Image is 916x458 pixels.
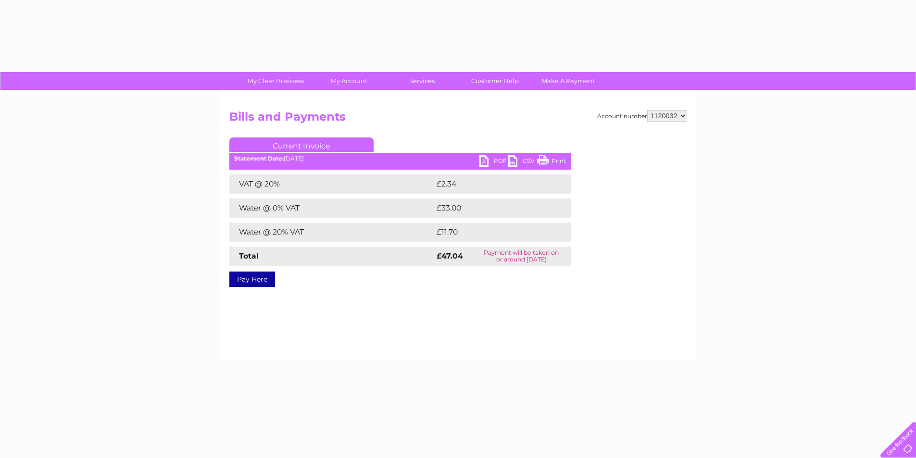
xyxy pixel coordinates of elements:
[234,155,284,162] b: Statement Date:
[455,72,535,90] a: Customer Help
[229,110,687,128] h2: Bills and Payments
[472,247,570,266] td: Payment will be taken on or around [DATE]
[229,155,571,162] div: [DATE]
[434,198,552,218] td: £33.00
[239,251,259,260] strong: Total
[229,137,374,152] a: Current Invoice
[597,110,687,122] div: Account number
[382,72,462,90] a: Services
[229,198,434,218] td: Water @ 0% VAT
[229,174,434,194] td: VAT @ 20%
[537,155,566,169] a: Print
[437,251,463,260] strong: £47.04
[229,223,434,242] td: Water @ 20% VAT
[229,272,275,287] a: Pay Here
[434,174,548,194] td: £2.34
[479,155,508,169] a: PDF
[508,155,537,169] a: CSV
[528,72,608,90] a: Make A Payment
[236,72,315,90] a: My Clear Business
[434,223,550,242] td: £11.70
[309,72,389,90] a: My Account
